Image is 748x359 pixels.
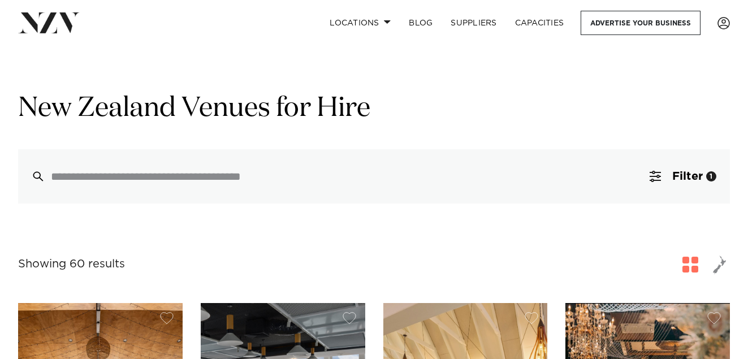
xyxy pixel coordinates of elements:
[400,11,442,35] a: BLOG
[442,11,505,35] a: SUPPLIERS
[18,12,80,33] img: nzv-logo.png
[636,149,730,204] button: Filter1
[18,91,730,127] h1: New Zealand Venues for Hire
[321,11,400,35] a: Locations
[18,256,125,273] div: Showing 60 results
[672,171,703,182] span: Filter
[706,171,716,181] div: 1
[581,11,701,35] a: Advertise your business
[506,11,573,35] a: Capacities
